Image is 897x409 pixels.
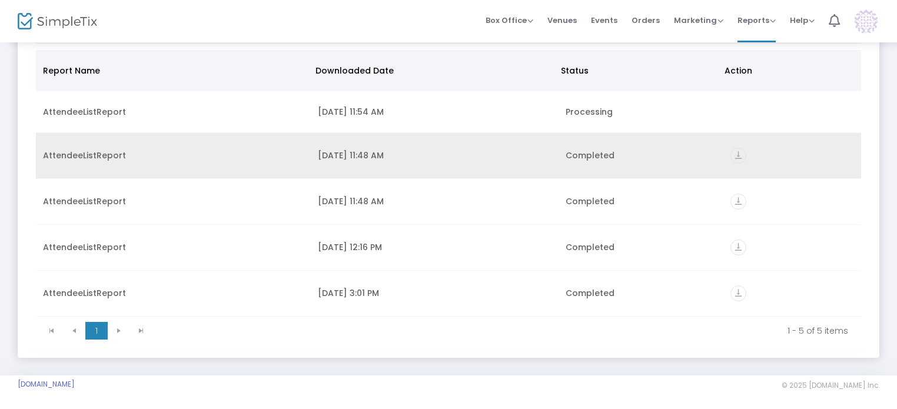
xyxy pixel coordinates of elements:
[566,287,716,299] div: Completed
[730,240,854,255] div: https://go.SimpleTix.com/fna1f
[36,50,308,91] th: Report Name
[730,197,746,209] a: vertical_align_bottom
[486,15,533,26] span: Box Office
[730,194,854,210] div: https://go.SimpleTix.com/pp8a2
[730,240,746,255] i: vertical_align_bottom
[730,148,746,164] i: vertical_align_bottom
[730,289,746,301] a: vertical_align_bottom
[782,381,879,390] span: © 2025 [DOMAIN_NAME] Inc.
[591,5,617,35] span: Events
[554,50,717,91] th: Status
[43,195,304,207] div: AttendeeListReport
[737,15,776,26] span: Reports
[36,50,861,317] div: Data table
[85,322,108,340] span: Page 1
[566,149,716,161] div: Completed
[632,5,660,35] span: Orders
[730,285,854,301] div: https://go.SimpleTix.com/c75wh
[730,285,746,301] i: vertical_align_bottom
[674,15,723,26] span: Marketing
[43,287,304,299] div: AttendeeListReport
[790,15,815,26] span: Help
[43,106,304,118] div: AttendeeListReport
[566,195,716,207] div: Completed
[730,148,854,164] div: https://go.SimpleTix.com/dm5fe
[18,380,75,389] a: [DOMAIN_NAME]
[566,106,716,118] div: Processing
[161,325,848,337] kendo-pager-info: 1 - 5 of 5 items
[730,243,746,255] a: vertical_align_bottom
[318,287,552,299] div: 8/6/2025 3:01 PM
[730,151,746,163] a: vertical_align_bottom
[43,149,304,161] div: AttendeeListReport
[318,106,552,118] div: 8/15/2025 11:54 AM
[318,241,552,253] div: 8/12/2025 12:16 PM
[318,149,552,161] div: 8/15/2025 11:48 AM
[547,5,577,35] span: Venues
[43,241,304,253] div: AttendeeListReport
[566,241,716,253] div: Completed
[730,194,746,210] i: vertical_align_bottom
[318,195,552,207] div: 8/15/2025 11:48 AM
[308,50,554,91] th: Downloaded Date
[717,50,854,91] th: Action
